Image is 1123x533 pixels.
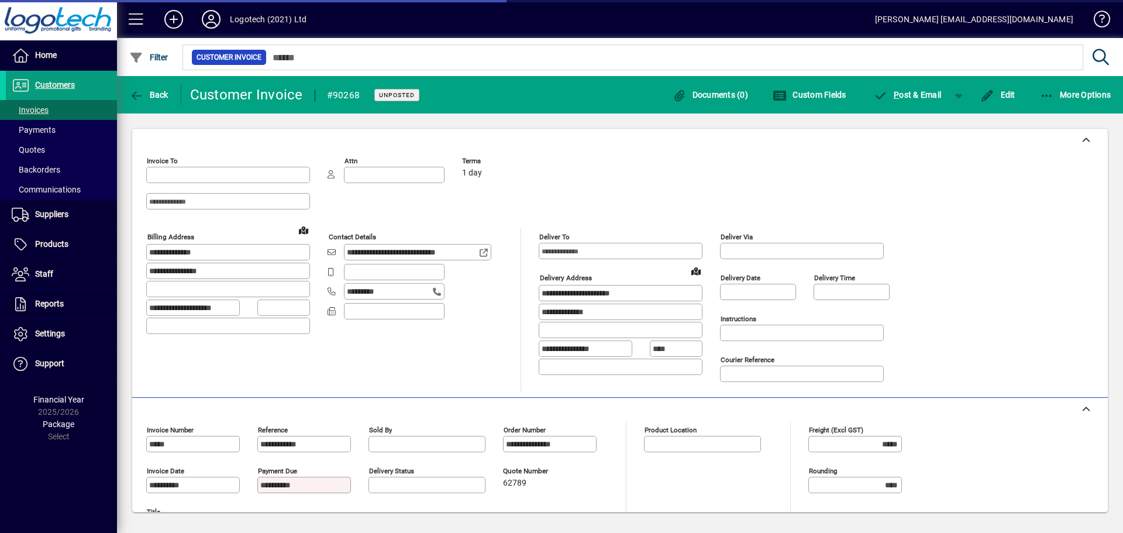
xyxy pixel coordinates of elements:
span: Suppliers [35,209,68,219]
span: Filter [129,53,168,62]
mat-label: Courier Reference [721,356,774,364]
div: Customer Invoice [190,85,303,104]
a: Settings [6,319,117,349]
mat-label: Attn [345,157,357,165]
span: Back [129,90,168,99]
mat-label: Deliver To [539,233,570,241]
mat-label: Invoice number [147,426,194,434]
span: ost & Email [874,90,942,99]
mat-label: Order number [504,426,546,434]
button: Add [155,9,192,30]
a: Payments [6,120,117,140]
mat-label: Rounding [809,467,837,475]
button: Custom Fields [770,84,849,105]
mat-label: Deliver via [721,233,753,241]
div: [PERSON_NAME] [EMAIL_ADDRESS][DOMAIN_NAME] [875,10,1073,29]
mat-label: Delivery date [721,274,760,282]
a: View on map [294,221,313,239]
span: Communications [12,185,81,194]
span: 62789 [503,479,526,488]
a: Support [6,349,117,379]
span: Staff [35,269,53,278]
mat-label: Reference [258,426,288,434]
span: Unposted [379,91,415,99]
div: Logotech (2021) Ltd [230,10,306,29]
mat-label: Invoice date [147,467,184,475]
button: Post & Email [868,84,948,105]
a: Backorders [6,160,117,180]
span: Quote number [503,467,573,475]
mat-label: Sold by [369,426,392,434]
mat-label: Title [147,508,160,516]
span: Backorders [12,165,60,174]
a: Products [6,230,117,259]
span: 1 day [462,169,482,178]
button: Profile [192,9,230,30]
button: Edit [977,84,1018,105]
span: Edit [980,90,1015,99]
span: Reports [35,299,64,308]
button: Back [126,84,171,105]
span: Customers [35,80,75,90]
mat-label: Product location [645,426,697,434]
app-page-header-button: Back [117,84,181,105]
a: Communications [6,180,117,200]
span: Documents (0) [672,90,748,99]
a: View on map [687,262,705,280]
span: Products [35,239,68,249]
a: Home [6,41,117,70]
mat-label: Delivery time [814,274,855,282]
button: Filter [126,47,171,68]
span: Settings [35,329,65,338]
span: Package [43,419,74,429]
span: Support [35,359,64,368]
span: Terms [462,157,532,165]
span: Custom Fields [773,90,846,99]
span: Customer Invoice [197,51,261,63]
span: Home [35,50,57,60]
span: Financial Year [33,395,84,404]
a: Suppliers [6,200,117,229]
a: Quotes [6,140,117,160]
button: More Options [1037,84,1114,105]
a: Reports [6,290,117,319]
span: Quotes [12,145,45,154]
span: Payments [12,125,56,135]
mat-label: Freight (excl GST) [809,426,863,434]
mat-label: Delivery status [369,467,414,475]
a: Knowledge Base [1085,2,1108,40]
a: Staff [6,260,117,289]
button: Documents (0) [669,84,751,105]
mat-label: Payment due [258,467,297,475]
div: #90268 [327,86,360,105]
mat-label: Invoice To [147,157,178,165]
a: Invoices [6,100,117,120]
mat-label: Instructions [721,315,756,323]
span: Invoices [12,105,49,115]
span: P [894,90,899,99]
span: More Options [1040,90,1111,99]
